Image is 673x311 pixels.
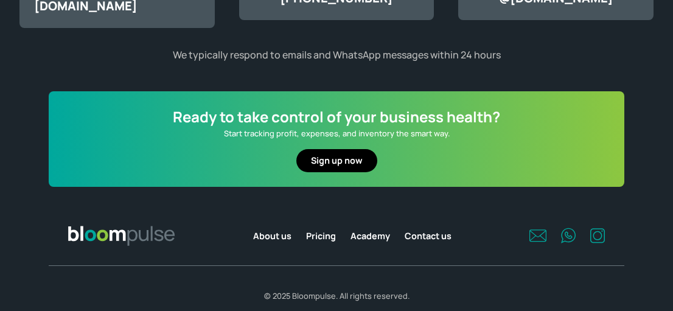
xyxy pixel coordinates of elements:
a: Academy [350,229,390,243]
span: Pricing [306,230,336,242]
a: Pricing [306,229,336,243]
button: Sign up now [296,149,377,172]
a: Sign up now [296,155,377,166]
span: Contact us [405,230,452,242]
span: Academy [350,230,390,242]
p: © 2025 Bloompulse. All rights reserved. [264,266,410,302]
h4: Ready to take control of your business health? [68,106,605,128]
img: Bloom Logo [68,226,175,246]
p: Start tracking profit, expenses, and inventory the smart way. [68,128,605,139]
span: About us [253,230,291,242]
a: About us [253,229,291,243]
a: Contact us [405,229,452,243]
